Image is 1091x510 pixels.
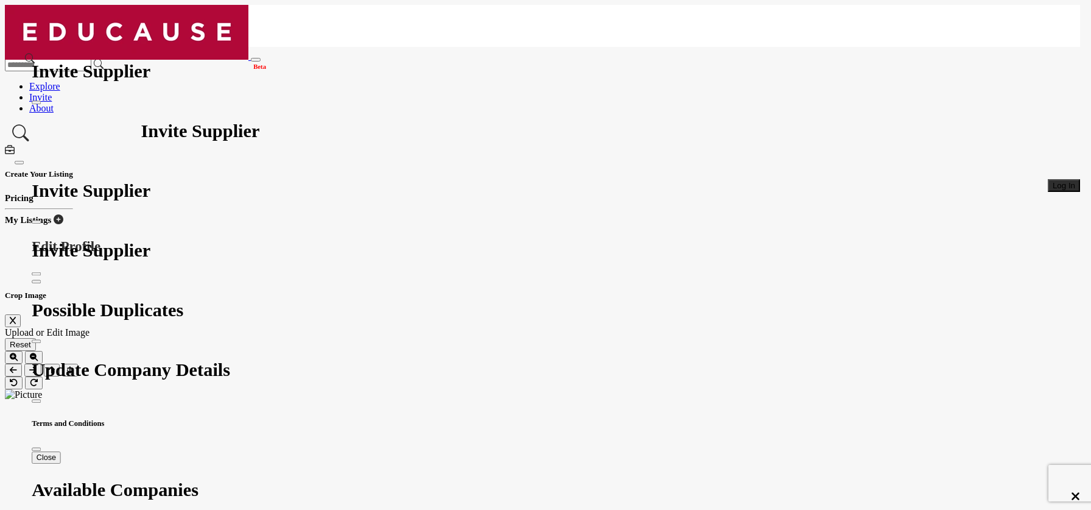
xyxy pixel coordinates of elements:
[32,61,1053,82] h1: Invite Supplier
[32,221,41,224] button: Close
[5,145,73,179] div: Create Your Listing
[32,419,1053,428] h5: Terms and Conditions
[32,359,1053,381] h1: Update Company Details
[5,193,33,203] span: Pricing
[10,340,31,349] span: Reset
[32,240,1053,261] h1: Invite Supplier
[5,338,36,351] button: Reset
[1048,179,1080,192] button: Log In
[32,180,1053,202] h1: Invite Supplier
[1053,181,1075,190] span: Log In
[5,314,21,327] button: Close Image Upload Modal
[29,81,60,91] a: Explore
[32,400,41,403] button: Close
[5,169,73,179] h5: Create Your Listing
[32,280,41,284] button: Close
[5,389,42,400] img: Picture
[5,193,33,203] a: Pricing
[32,340,41,344] button: Close
[32,300,1053,321] h1: Possible Duplicates
[32,239,1053,255] h1: Edit Profile
[5,327,89,338] span: Upload or Edit Image
[5,59,91,71] input: Search
[32,101,41,105] button: Close
[5,291,1080,300] h5: Crop Image
[15,161,24,165] button: Close
[5,51,251,62] a: Beta
[32,448,41,452] button: Close
[29,92,52,102] a: Invite
[5,215,51,225] b: My Listings
[29,103,54,113] a: About
[5,193,73,225] div: Create Your Listing
[32,452,61,464] button: Close
[32,480,1053,501] h1: Available Companies
[251,58,261,62] button: Toggle navigation
[5,5,248,60] img: site Logo
[141,121,259,142] h1: Invite Supplier
[5,120,37,145] a: Search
